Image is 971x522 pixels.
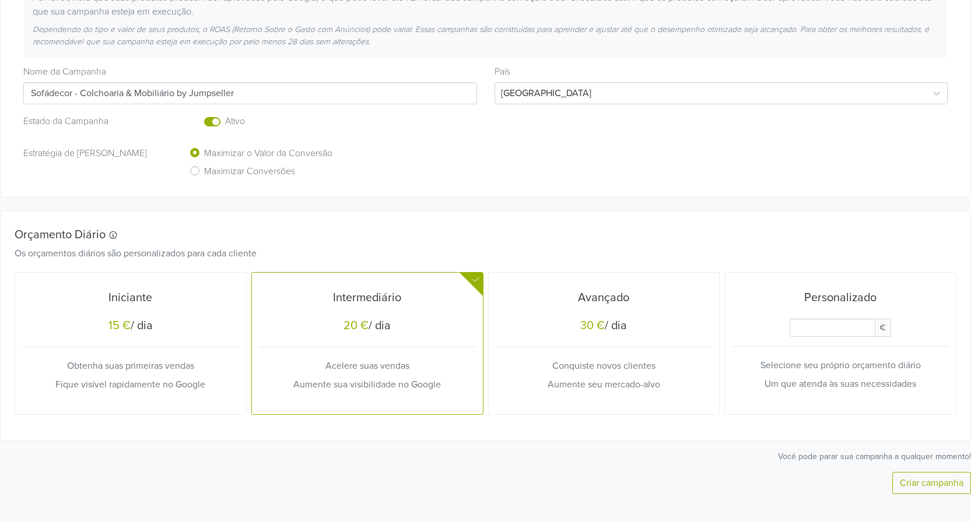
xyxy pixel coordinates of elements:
p: Obtenha suas primeiras vendas [23,359,239,373]
div: 15 € [108,319,131,333]
button: Criar campanha [892,472,971,494]
h5: / dia [260,319,475,335]
h5: Orçamento Diário [15,228,939,242]
h5: / dia [23,319,239,335]
button: Iniciante15 €/ diaObtenha suas primeiras vendasFique visível rapidamente no Google [15,273,246,414]
h5: Personalizado [732,291,948,305]
p: Acelere suas vendas [260,359,475,373]
button: Intermediário20 €/ diaAcelere suas vendasAumente sua visibilidade no Google [252,273,483,414]
div: 20 € [343,319,369,333]
span: € [875,319,891,337]
div: Os orçamentos diários são personalizados para cada cliente [6,246,948,260]
p: Aumente seu mercado-alvo [496,378,712,391]
div: Dependendo do tipo e valor de seus produtos, o ROAS (Retorno Sobre o Gasto com Anúncios) pode var... [24,23,947,48]
h5: Iniciante [23,291,239,305]
input: Daily Custom Budget [790,319,875,337]
h5: Avançado [496,291,712,305]
h6: Nome da Campanha [23,66,477,77]
p: Aumente sua visibilidade no Google [260,378,475,391]
button: Avançado30 €/ diaConquiste novos clientesAumente seu mercado-alvo [489,273,720,414]
p: Fique visível rapidamente no Google [23,378,239,391]
h6: Estado da Campanha [23,116,171,127]
input: Campaign name [23,82,477,104]
p: Conquiste novos clientes [496,359,712,373]
h6: País [495,66,948,77]
h5: Intermediário [260,291,475,305]
div: 30 € [580,319,605,333]
h6: Maximizar Conversões [204,166,295,177]
h5: / dia [496,319,712,335]
h6: Ativo [225,116,382,127]
h6: Estratégia de [PERSON_NAME] [23,148,171,159]
h6: Maximizar o Valor da Conversão [204,148,332,159]
button: PersonalizadoDaily Custom Budget€Selecione seu próprio orçamento diárioUm que atenda às suas nece... [725,273,956,414]
p: Um que atenda às suas necessidades [732,377,948,391]
p: Selecione seu próprio orçamento diário [732,358,948,372]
